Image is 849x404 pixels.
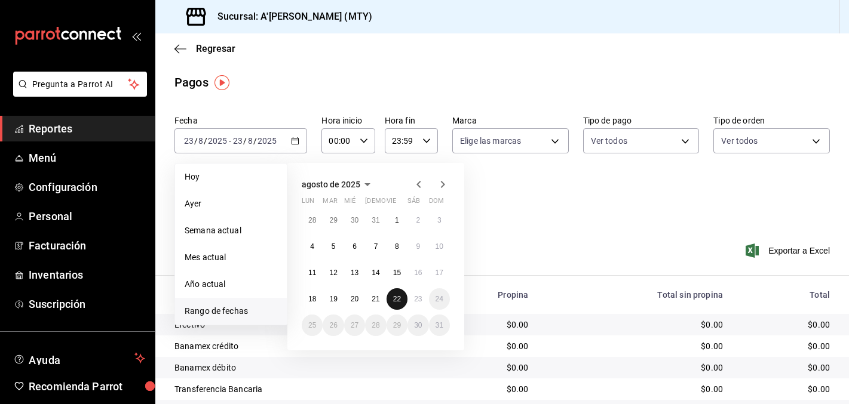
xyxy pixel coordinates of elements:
div: $0.00 [742,340,830,352]
button: 13 de agosto de 2025 [344,262,365,283]
button: open_drawer_menu [131,31,141,41]
button: 1 de agosto de 2025 [387,209,407,231]
button: 30 de agosto de 2025 [407,314,428,336]
input: -- [247,136,253,146]
div: $0.00 [742,383,830,395]
input: ---- [257,136,277,146]
label: Tipo de pago [583,116,700,125]
span: - [229,136,231,146]
input: -- [183,136,194,146]
div: Pagos [174,73,209,91]
button: 14 de agosto de 2025 [365,262,386,283]
button: 4 de agosto de 2025 [302,236,323,257]
abbr: 11 de agosto de 2025 [308,269,316,277]
span: Semana actual [185,224,277,237]
abbr: 18 de agosto de 2025 [308,295,316,303]
abbr: lunes [302,197,314,209]
button: 18 de agosto de 2025 [302,288,323,310]
abbr: miércoles [344,197,355,209]
abbr: viernes [387,197,396,209]
button: Tooltip marker [214,75,229,90]
button: Pregunta a Parrot AI [13,72,147,97]
span: Inventarios [29,267,145,283]
abbr: 16 de agosto de 2025 [414,269,422,277]
div: Banamex crédito [174,340,414,352]
abbr: 31 de agosto de 2025 [436,321,443,329]
button: 5 de agosto de 2025 [323,236,344,257]
span: Suscripción [29,296,145,312]
div: Banamex débito [174,362,414,374]
label: Hora inicio [321,116,375,125]
a: Pregunta a Parrot AI [8,87,147,99]
span: Menú [29,150,145,166]
div: $0.00 [547,340,723,352]
div: $0.00 [433,362,528,374]
button: 8 de agosto de 2025 [387,236,407,257]
button: 21 de agosto de 2025 [365,288,386,310]
abbr: domingo [429,197,444,209]
input: -- [198,136,204,146]
button: 23 de agosto de 2025 [407,288,428,310]
abbr: 15 de agosto de 2025 [393,269,401,277]
span: Facturación [29,238,145,254]
span: Regresar [196,43,235,54]
button: 19 de agosto de 2025 [323,288,344,310]
div: $0.00 [547,383,723,395]
abbr: 29 de agosto de 2025 [393,321,401,329]
span: Ver todos [591,135,627,147]
div: Total [742,290,830,300]
span: / [204,136,207,146]
button: 31 de agosto de 2025 [429,314,450,336]
h3: Sucursal: A'[PERSON_NAME] (MTY) [208,10,372,24]
button: 29 de agosto de 2025 [387,314,407,336]
abbr: 8 de agosto de 2025 [395,242,399,251]
label: Tipo de orden [713,116,830,125]
button: 26 de agosto de 2025 [323,314,344,336]
abbr: 17 de agosto de 2025 [436,269,443,277]
abbr: 23 de agosto de 2025 [414,295,422,303]
span: Ver todos [721,135,758,147]
abbr: 30 de julio de 2025 [351,216,358,224]
span: Ayuda [29,351,130,365]
button: Regresar [174,43,235,54]
button: Exportar a Excel [748,243,830,258]
span: / [253,136,257,146]
abbr: 12 de agosto de 2025 [329,269,337,277]
label: Hora fin [385,116,438,125]
div: Total sin propina [547,290,723,300]
span: Pregunta a Parrot AI [32,78,128,91]
div: $0.00 [742,362,830,374]
button: 30 de julio de 2025 [344,209,365,231]
abbr: 1 de agosto de 2025 [395,216,399,224]
button: 27 de agosto de 2025 [344,314,365,336]
abbr: 19 de agosto de 2025 [329,295,337,303]
input: -- [232,136,243,146]
span: Hoy [185,171,277,183]
abbr: 4 de agosto de 2025 [310,242,314,251]
abbr: 21 de agosto de 2025 [372,295,379,303]
span: Mes actual [185,251,277,264]
abbr: 13 de agosto de 2025 [351,269,358,277]
button: 16 de agosto de 2025 [407,262,428,283]
button: 24 de agosto de 2025 [429,288,450,310]
abbr: 2 de agosto de 2025 [416,216,420,224]
div: $0.00 [547,362,723,374]
abbr: 7 de agosto de 2025 [374,242,378,251]
span: Configuración [29,179,145,195]
abbr: 26 de agosto de 2025 [329,321,337,329]
abbr: 24 de agosto de 2025 [436,295,443,303]
button: 7 de agosto de 2025 [365,236,386,257]
button: agosto de 2025 [302,177,375,192]
div: $0.00 [433,383,528,395]
button: 10 de agosto de 2025 [429,236,450,257]
span: Elige las marcas [460,135,521,147]
abbr: 29 de julio de 2025 [329,216,337,224]
abbr: 9 de agosto de 2025 [416,242,420,251]
abbr: 27 de agosto de 2025 [351,321,358,329]
button: 29 de julio de 2025 [323,209,344,231]
abbr: jueves [365,197,436,209]
div: $0.00 [742,319,830,331]
abbr: 6 de agosto de 2025 [353,242,357,251]
abbr: 22 de agosto de 2025 [393,295,401,303]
